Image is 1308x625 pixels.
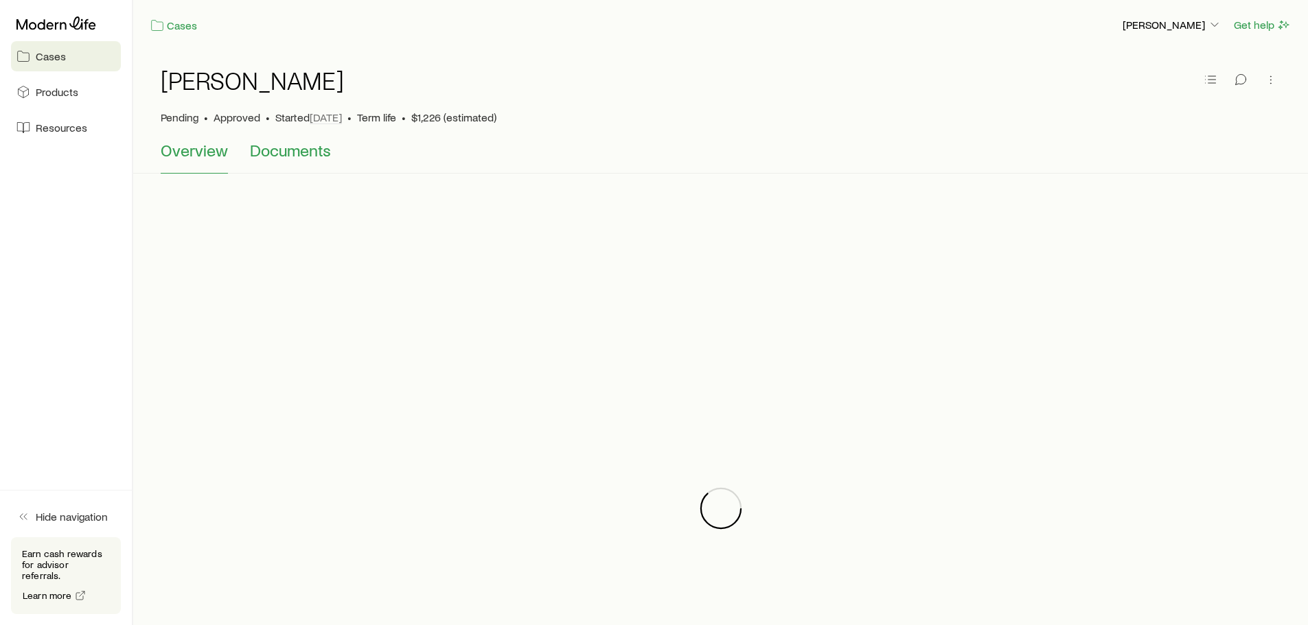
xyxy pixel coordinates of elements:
span: Hide navigation [36,510,108,523]
span: • [347,110,352,124]
button: [PERSON_NAME] [1122,17,1222,34]
button: Get help [1233,17,1292,33]
a: Resources [11,113,121,143]
h1: [PERSON_NAME] [161,67,344,94]
p: Started [275,110,342,124]
span: Term life [357,110,396,124]
span: • [266,110,270,124]
p: [PERSON_NAME] [1123,18,1221,32]
a: Cases [150,18,198,34]
span: Resources [36,121,87,134]
span: • [204,110,208,124]
span: Cases [36,49,66,63]
span: Products [36,85,78,99]
p: Earn cash rewards for advisor referrals. [22,548,110,581]
span: • [402,110,406,124]
span: $1,226 (estimated) [411,110,496,124]
p: Pending [161,110,198,124]
span: Overview [161,141,228,160]
div: Earn cash rewards for advisor referrals.Learn more [11,537,121,614]
button: Hide navigation [11,502,121,532]
a: Cases [11,41,121,71]
span: Learn more [23,591,72,600]
span: Documents [250,141,331,160]
span: Approved [214,110,260,124]
a: Products [11,77,121,107]
div: Case details tabs [161,141,1281,174]
span: [DATE] [310,110,342,124]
